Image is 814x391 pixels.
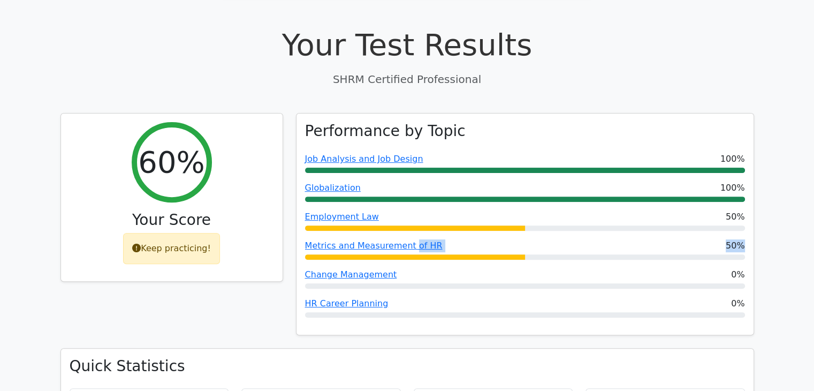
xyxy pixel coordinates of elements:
a: Globalization [305,183,361,193]
div: Keep practicing! [123,233,220,264]
h3: Quick Statistics [70,357,745,375]
span: 0% [731,268,744,281]
a: Job Analysis and Job Design [305,154,423,164]
h3: Performance by Topic [305,122,466,140]
span: 0% [731,297,744,310]
span: 100% [720,153,745,166]
p: SHRM Certified Professional [60,71,754,87]
h1: Your Test Results [60,27,754,63]
span: 50% [726,210,745,223]
span: 100% [720,182,745,194]
a: Employment Law [305,212,379,222]
a: HR Career Planning [305,298,389,309]
a: Metrics and Measurement of HR [305,240,443,251]
h3: Your Score [70,211,274,229]
a: Change Management [305,269,397,280]
h2: 60% [138,144,204,180]
span: 50% [726,239,745,252]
